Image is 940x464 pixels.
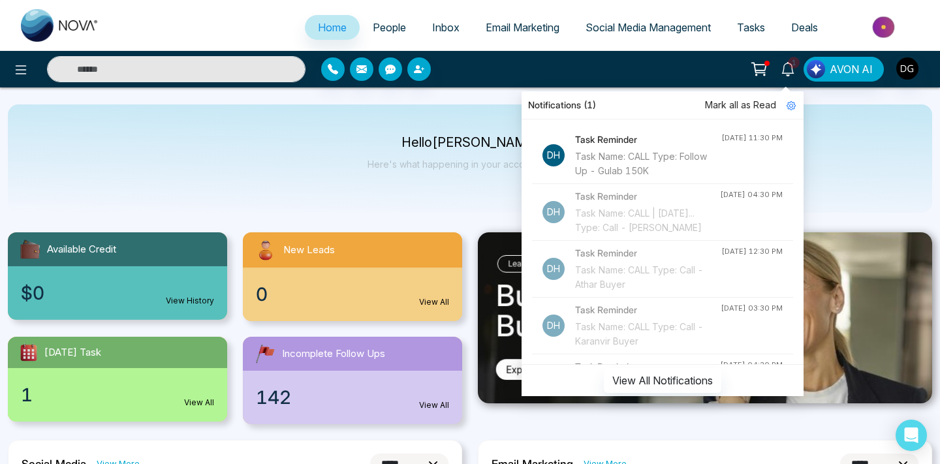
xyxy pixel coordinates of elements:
[256,281,268,308] span: 0
[21,279,44,307] span: $0
[720,189,783,200] div: [DATE] 04:30 PM
[235,337,470,424] a: Incomplete Follow Ups142View All
[47,242,116,257] span: Available Credit
[838,12,932,42] img: Market-place.gif
[721,132,783,144] div: [DATE] 11:30 PM
[21,9,99,42] img: Nova CRM Logo
[18,238,42,261] img: availableCredit.svg
[705,98,776,112] span: Mark all as Read
[432,21,460,34] span: Inbox
[575,360,720,374] h4: Task Reminder
[720,360,783,371] div: [DATE] 04:30 PM
[721,246,783,257] div: [DATE] 12:30 PM
[318,21,347,34] span: Home
[724,15,778,40] a: Tasks
[282,347,385,362] span: Incomplete Follow Ups
[166,295,214,307] a: View History
[896,420,927,451] div: Open Intercom Messenger
[737,21,765,34] span: Tasks
[542,315,565,337] p: Dh
[256,384,291,411] span: 142
[575,189,720,204] h4: Task Reminder
[772,57,804,80] a: 1
[419,296,449,308] a: View All
[44,345,101,360] span: [DATE] Task
[235,232,470,321] a: New Leads0View All
[575,303,721,317] h4: Task Reminder
[575,206,720,235] div: Task Name: CALL | [DATE]... Type: Call - [PERSON_NAME]
[419,399,449,411] a: View All
[721,303,783,314] div: [DATE] 03:30 PM
[368,137,573,148] p: Hello [PERSON_NAME]
[604,374,721,385] a: View All Notifications
[830,61,873,77] span: AVON AI
[522,91,804,119] div: Notifications (1)
[778,15,831,40] a: Deals
[253,342,277,365] img: followUps.svg
[184,397,214,409] a: View All
[18,342,39,363] img: todayTask.svg
[586,21,711,34] span: Social Media Management
[575,320,721,348] div: Task Name: CALL Type: Call - Karanvir Buyer
[791,21,818,34] span: Deals
[804,57,884,82] button: AVON AI
[542,258,565,280] p: Dh
[473,15,572,40] a: Email Marketing
[373,21,406,34] span: People
[807,60,825,78] img: Lead Flow
[486,21,559,34] span: Email Marketing
[478,232,932,403] img: .
[575,263,721,292] div: Task Name: CALL Type: Call - Athar Buyer
[604,368,721,393] button: View All Notifications
[21,381,33,409] span: 1
[542,201,565,223] p: Dh
[575,132,721,147] h4: Task Reminder
[896,57,918,80] img: User Avatar
[575,246,721,260] h4: Task Reminder
[542,144,565,166] p: Dh
[283,243,335,258] span: New Leads
[253,238,278,262] img: newLeads.svg
[360,15,419,40] a: People
[419,15,473,40] a: Inbox
[305,15,360,40] a: Home
[572,15,724,40] a: Social Media Management
[368,159,573,170] p: Here's what happening in your account [DATE].
[575,149,721,178] div: Task Name: CALL Type: Follow Up - Gulab 150K
[788,57,800,69] span: 1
